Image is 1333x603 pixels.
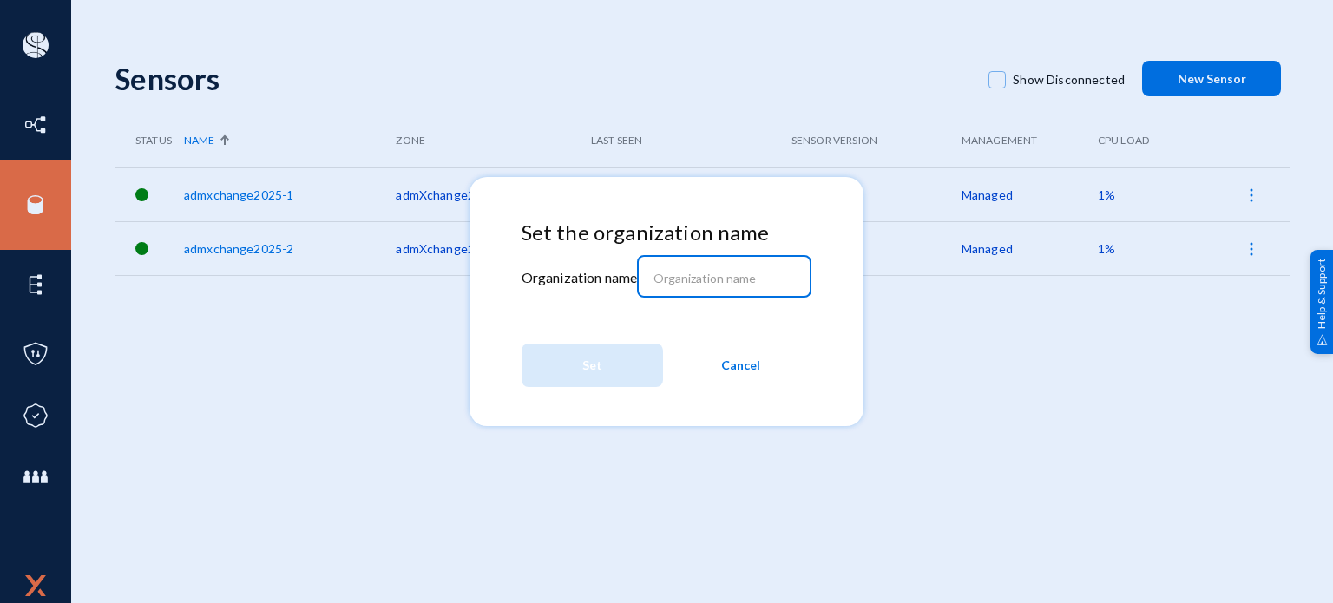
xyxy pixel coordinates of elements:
[653,271,803,286] input: Organization name
[522,344,663,387] button: Set
[522,269,638,285] mat-label: Organization name
[721,350,760,381] span: Cancel
[582,350,602,381] span: Set
[522,220,812,246] h4: Set the organization name
[670,344,811,387] button: Cancel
